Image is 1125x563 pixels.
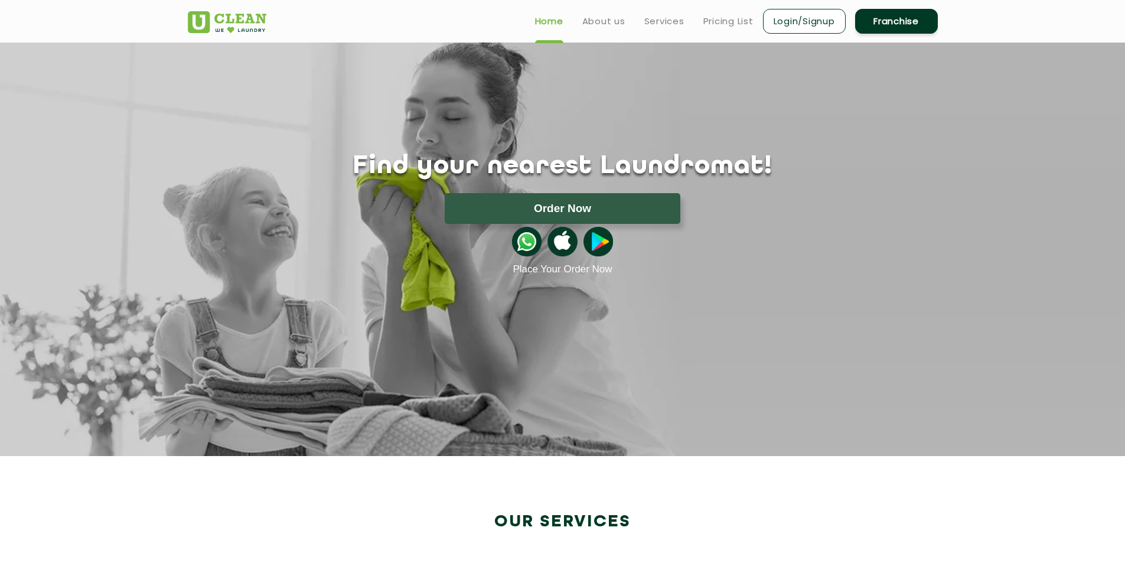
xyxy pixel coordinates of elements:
a: Franchise [855,9,938,34]
img: playstoreicon.png [583,227,613,256]
h1: Find your nearest Laundromat! [179,152,947,181]
a: About us [582,14,625,28]
img: UClean Laundry and Dry Cleaning [188,11,266,33]
a: Place Your Order Now [513,263,612,275]
button: Order Now [445,193,680,224]
a: Services [644,14,684,28]
a: Home [535,14,563,28]
h2: Our Services [188,512,938,532]
img: whatsappicon.png [512,227,542,256]
img: apple-icon.png [547,227,577,256]
a: Pricing List [703,14,754,28]
a: Login/Signup [763,9,846,34]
